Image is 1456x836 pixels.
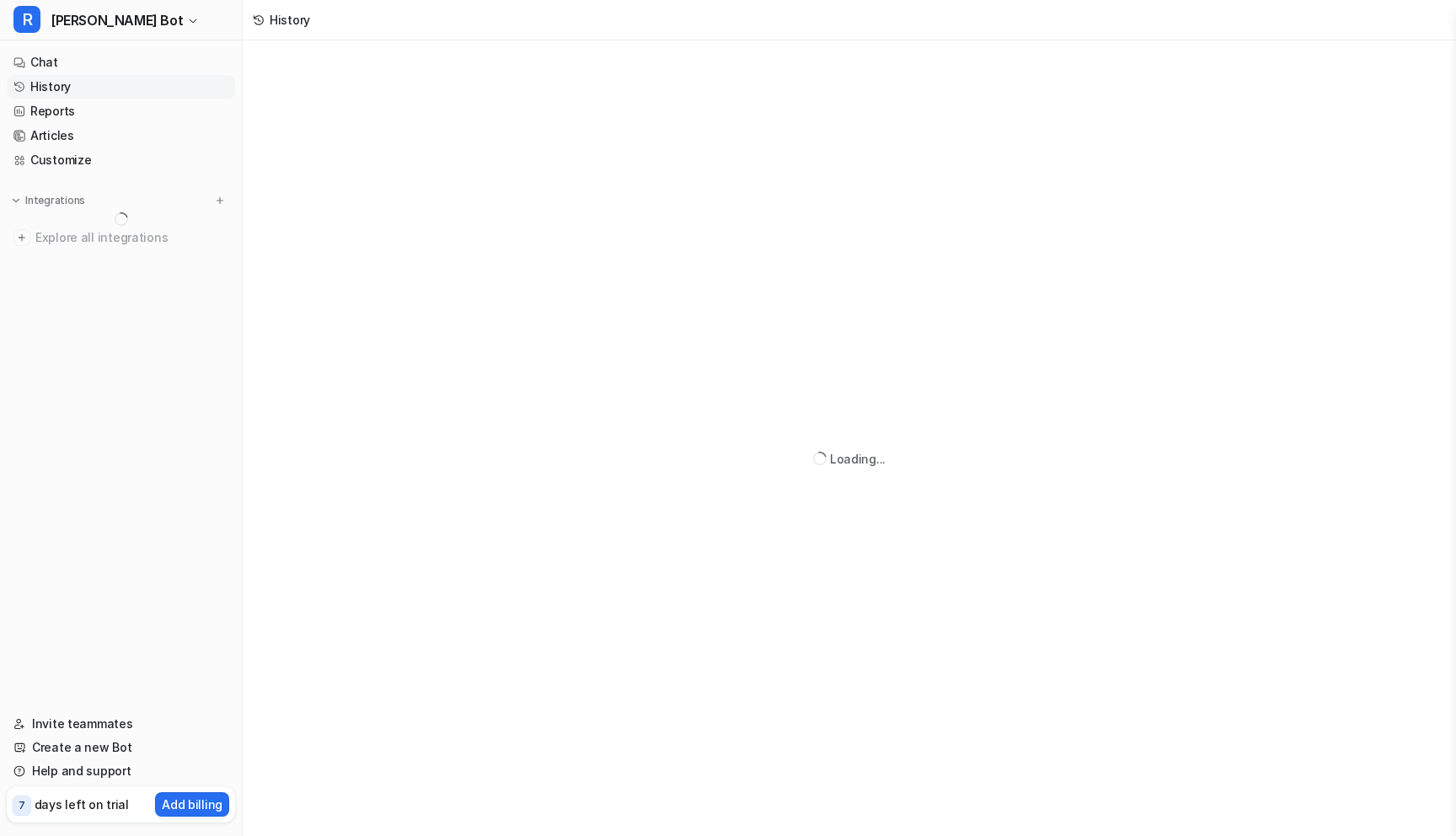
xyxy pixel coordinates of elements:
button: Add billing [155,792,229,817]
p: Add billing [162,796,222,813]
a: Invite teammates [7,712,235,736]
span: [PERSON_NAME] Bot [51,8,183,32]
a: Help and support [7,759,235,783]
a: Chat [7,51,235,74]
a: Customize [7,148,235,172]
div: Loading... [830,450,886,468]
p: 7 [19,798,25,813]
a: Create a new Bot [7,736,235,759]
div: History [270,11,310,29]
a: Articles [7,124,235,147]
a: Reports [7,99,235,123]
img: explore all integrations [13,229,30,246]
a: Explore all integrations [7,226,235,249]
img: menu_add.svg [214,195,226,206]
p: days left on trial [35,796,129,813]
img: expand menu [10,195,22,206]
a: History [7,75,235,99]
span: Explore all integrations [35,224,228,251]
p: Integrations [25,194,85,207]
button: Integrations [7,192,90,209]
span: R [13,6,40,33]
